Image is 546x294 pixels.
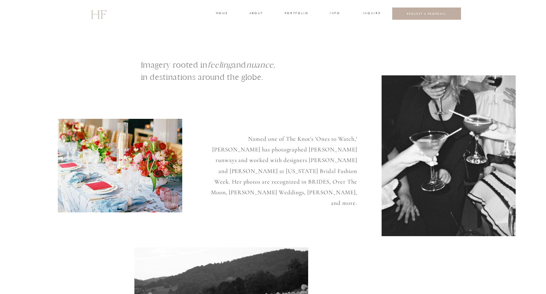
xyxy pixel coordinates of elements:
h1: Imagery rooted in and , in destinations around the globe. [141,59,310,92]
i: nuance [246,60,273,70]
i: feeling [208,60,232,70]
a: REQUEST A PROPOSAL [397,12,456,15]
a: INFO [329,11,341,17]
a: HF [91,5,106,23]
a: portfolio [285,11,308,17]
p: Named one of The Knot's 'Ones to Watch,' [PERSON_NAME] has photographed [PERSON_NAME] runways and... [206,134,357,198]
a: INQUIRE [363,11,380,17]
a: home [216,11,228,17]
a: about [249,11,263,17]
